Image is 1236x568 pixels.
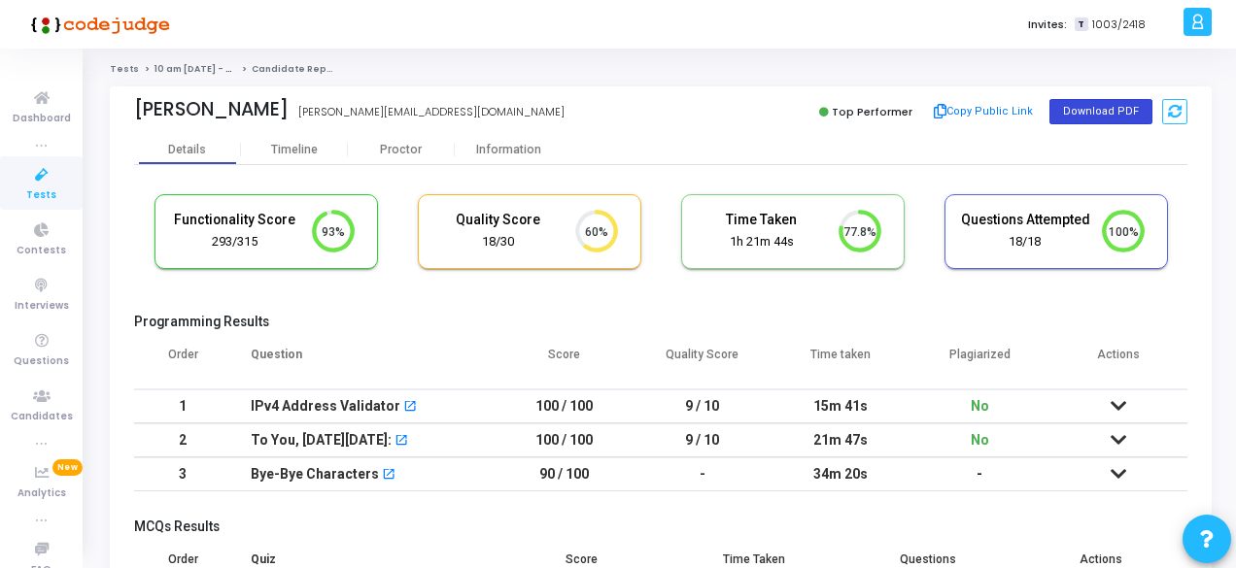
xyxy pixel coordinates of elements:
[134,98,289,120] div: [PERSON_NAME]
[110,63,139,75] a: Tests
[403,401,417,415] mat-icon: open_in_new
[170,233,300,251] div: 293/315
[697,212,827,228] h5: Time Taken
[1028,17,1067,33] label: Invites:
[971,398,989,414] span: No
[1048,335,1187,389] th: Actions
[772,335,910,389] th: Time taken
[971,432,989,448] span: No
[52,459,83,476] span: New
[910,335,1049,389] th: Plagiarized
[154,63,370,75] a: 10 am [DATE] - Titan Engineering Intern 2026
[11,409,73,425] span: Candidates
[634,423,772,457] td: 9 / 10
[634,389,772,423] td: 9 / 10
[495,423,634,457] td: 100 / 100
[634,457,772,491] td: -
[251,424,392,456] div: To You, [DATE][DATE]:
[495,457,634,491] td: 90 / 100
[495,335,634,389] th: Score
[168,143,206,157] div: Details
[495,389,634,423] td: 100 / 100
[134,423,231,457] td: 2
[1075,17,1087,32] span: T
[15,298,69,315] span: Interviews
[26,187,56,204] span: Tests
[433,212,564,228] h5: Quality Score
[697,233,827,251] div: 1h 21m 44s
[251,458,379,490] div: Bye-Bye Characters
[960,212,1090,228] h5: Questions Attempted
[977,466,982,482] span: -
[134,314,1187,330] h5: Programming Results
[455,143,562,157] div: Information
[772,389,910,423] td: 15m 41s
[832,104,912,119] span: Top Performer
[634,335,772,389] th: Quality Score
[134,389,231,423] td: 1
[170,212,300,228] h5: Functionality Score
[960,233,1090,251] div: 18/18
[348,143,455,157] div: Proctor
[231,335,495,389] th: Question
[134,335,231,389] th: Order
[14,353,69,370] span: Questions
[271,143,318,157] div: Timeline
[17,485,66,502] span: Analytics
[13,111,71,127] span: Dashboard
[395,435,408,449] mat-icon: open_in_new
[928,97,1040,126] button: Copy Public Link
[433,233,564,251] div: 18/30
[1049,99,1152,124] button: Download PDF
[772,423,910,457] td: 21m 47s
[134,518,1187,535] h5: MCQs Results
[110,63,1212,76] nav: breadcrumb
[252,63,341,75] span: Candidate Report
[382,469,395,483] mat-icon: open_in_new
[1092,17,1146,33] span: 1003/2418
[298,104,565,120] div: [PERSON_NAME][EMAIL_ADDRESS][DOMAIN_NAME]
[134,457,231,491] td: 3
[251,390,400,422] div: IPv4 Address Validator
[24,5,170,44] img: logo
[772,457,910,491] td: 34m 20s
[17,243,66,259] span: Contests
